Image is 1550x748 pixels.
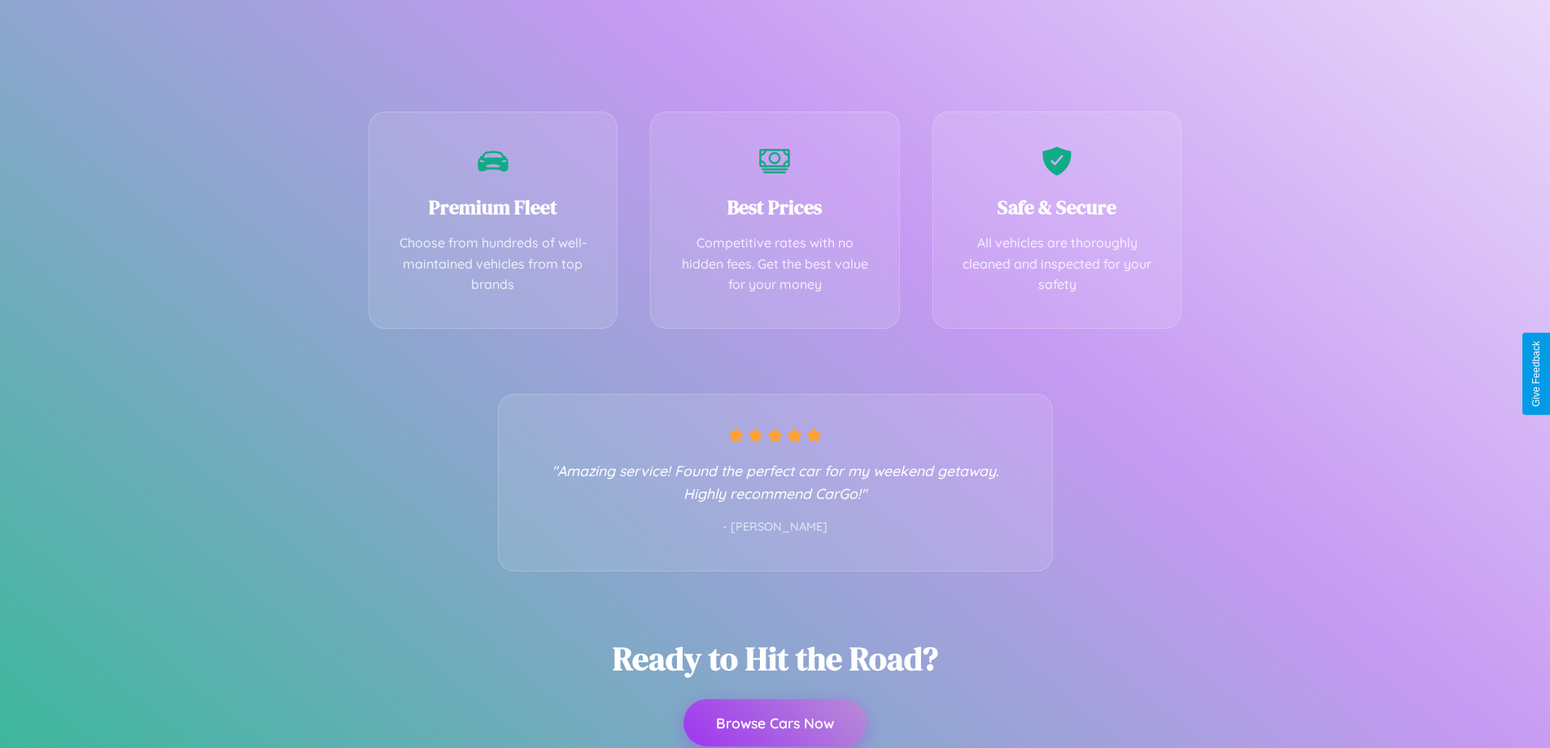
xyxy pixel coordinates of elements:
h3: Premium Fleet [394,194,593,221]
button: Browse Cars Now [683,699,867,746]
p: Choose from hundreds of well-maintained vehicles from top brands [394,233,593,295]
h3: Safe & Secure [958,194,1157,221]
p: "Amazing service! Found the perfect car for my weekend getaway. Highly recommend CarGo!" [531,459,1020,505]
p: - [PERSON_NAME] [531,517,1020,538]
p: Competitive rates with no hidden fees. Get the best value for your money [675,233,875,295]
h3: Best Prices [675,194,875,221]
div: Give Feedback [1530,341,1542,407]
p: All vehicles are thoroughly cleaned and inspected for your safety [958,233,1157,295]
h2: Ready to Hit the Road? [613,636,938,680]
